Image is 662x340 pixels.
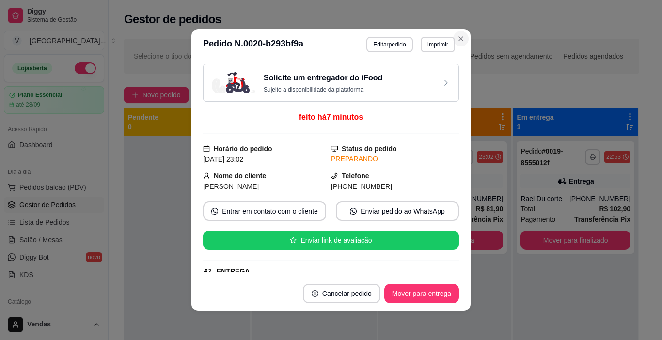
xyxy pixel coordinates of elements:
span: whats-app [211,208,218,215]
button: starEnviar link de avaliação [203,231,459,250]
strong: Nome do cliente [214,172,266,180]
button: Imprimir [421,37,455,52]
button: Editarpedido [366,37,412,52]
span: star [290,237,297,244]
strong: Status do pedido [342,145,397,153]
div: PREPARANDO [331,154,459,164]
span: [DATE] 23:02 [203,155,243,163]
img: delivery-image [211,72,260,93]
span: [PERSON_NAME] [203,183,259,190]
div: ENTREGA [217,266,250,277]
span: phone [331,172,338,179]
span: calendar [203,145,210,152]
span: [PHONE_NUMBER] [331,183,392,190]
span: whats-app [350,208,357,215]
button: whats-appEntrar em contato com o cliente [203,201,326,221]
button: close-circleCancelar pedido [303,284,380,303]
h3: Solicite um entregador do iFood [264,72,382,84]
strong: Horário do pedido [214,145,272,153]
span: close-circle [312,290,318,297]
span: feito há 7 minutos [299,113,363,121]
button: Mover para entrega [384,284,459,303]
p: Sujeito a disponibilidade da plataforma [264,86,382,93]
span: user [203,172,210,179]
button: whats-appEnviar pedido ao WhatsApp [336,201,459,221]
button: Close [453,31,469,46]
strong: Telefone [342,172,369,180]
span: desktop [331,145,338,152]
h3: Pedido N. 0020-b293bf9a [203,37,303,52]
